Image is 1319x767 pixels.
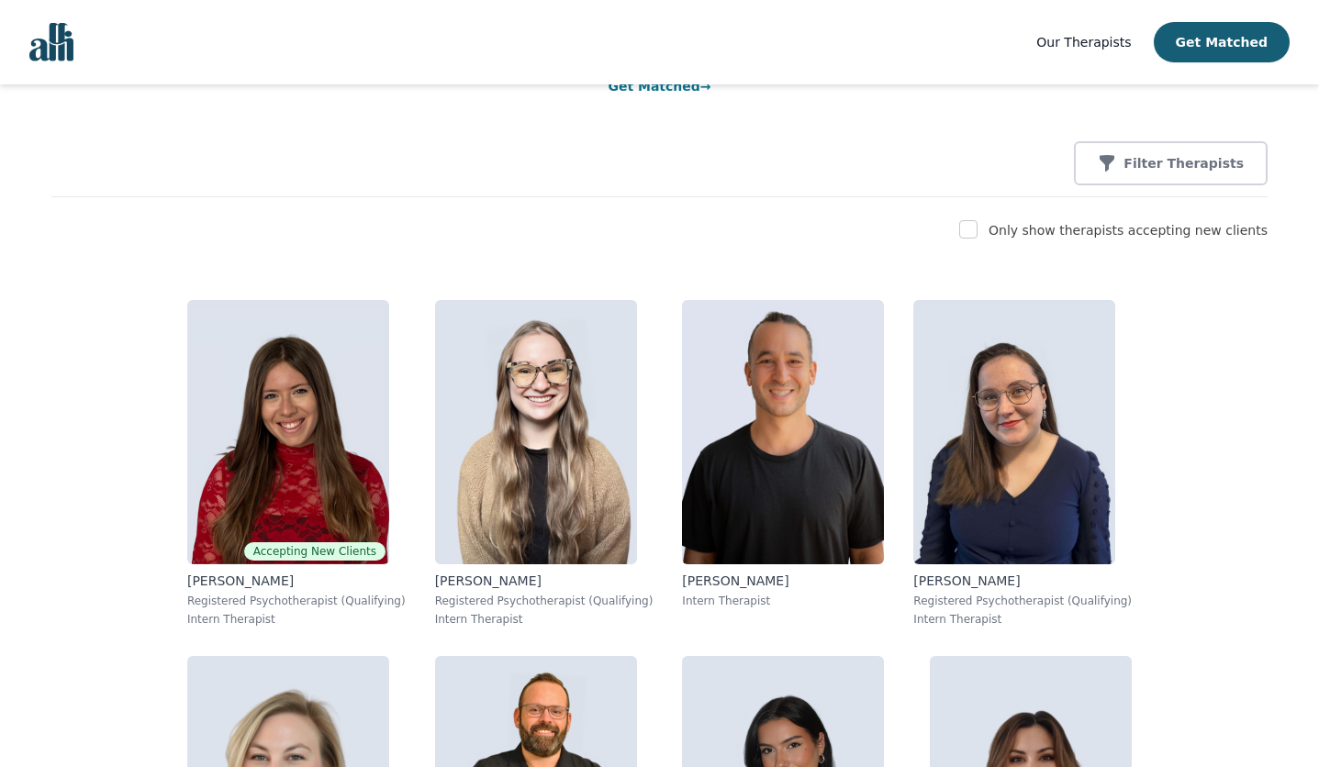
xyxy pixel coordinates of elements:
[682,572,884,590] p: [PERSON_NAME]
[913,572,1132,590] p: [PERSON_NAME]
[244,542,386,561] span: Accepting New Clients
[899,285,1146,641] a: Vanessa_McCulloch[PERSON_NAME]Registered Psychotherapist (Qualifying)Intern Therapist
[1074,141,1268,185] button: Filter Therapists
[435,612,654,627] p: Intern Therapist
[187,594,406,608] p: Registered Psychotherapist (Qualifying)
[989,223,1268,238] label: Only show therapists accepting new clients
[1154,22,1290,62] button: Get Matched
[913,300,1115,564] img: Vanessa_McCulloch
[913,612,1132,627] p: Intern Therapist
[29,23,73,61] img: alli logo
[1036,31,1131,53] a: Our Therapists
[682,594,884,608] p: Intern Therapist
[1123,154,1244,172] p: Filter Therapists
[173,285,420,641] a: Alisha_LevineAccepting New Clients[PERSON_NAME]Registered Psychotherapist (Qualifying)Intern Ther...
[187,572,406,590] p: [PERSON_NAME]
[420,285,668,641] a: Faith_Woodley[PERSON_NAME]Registered Psychotherapist (Qualifying)Intern Therapist
[187,300,389,564] img: Alisha_Levine
[608,79,710,94] a: Get Matched
[700,79,711,94] span: →
[667,285,899,641] a: Kavon_Banejad[PERSON_NAME]Intern Therapist
[1036,35,1131,50] span: Our Therapists
[187,612,406,627] p: Intern Therapist
[682,300,884,564] img: Kavon_Banejad
[435,572,654,590] p: [PERSON_NAME]
[435,300,637,564] img: Faith_Woodley
[435,594,654,608] p: Registered Psychotherapist (Qualifying)
[913,594,1132,608] p: Registered Psychotherapist (Qualifying)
